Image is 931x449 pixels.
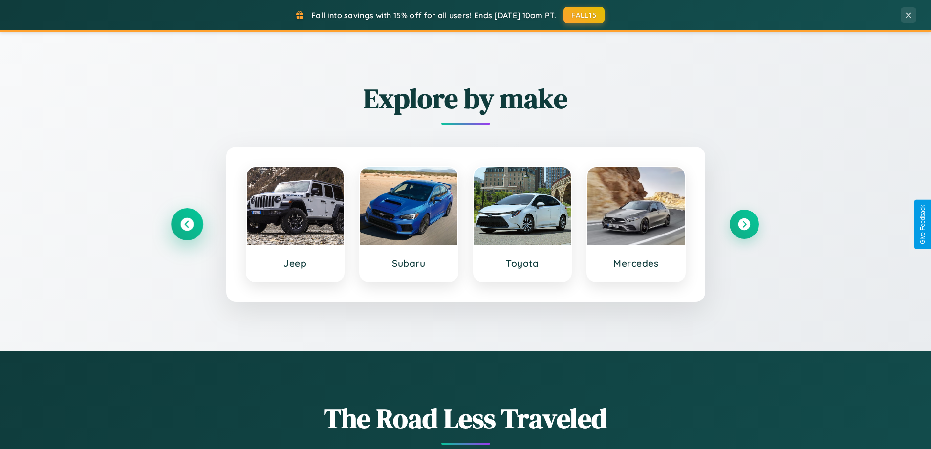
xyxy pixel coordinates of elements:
div: Give Feedback [919,205,926,244]
h3: Jeep [257,257,334,269]
h1: The Road Less Traveled [173,400,759,437]
h3: Toyota [484,257,562,269]
button: FALL15 [563,7,605,23]
h2: Explore by make [173,80,759,117]
span: Fall into savings with 15% off for all users! Ends [DATE] 10am PT. [311,10,556,20]
h3: Mercedes [597,257,675,269]
h3: Subaru [370,257,448,269]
